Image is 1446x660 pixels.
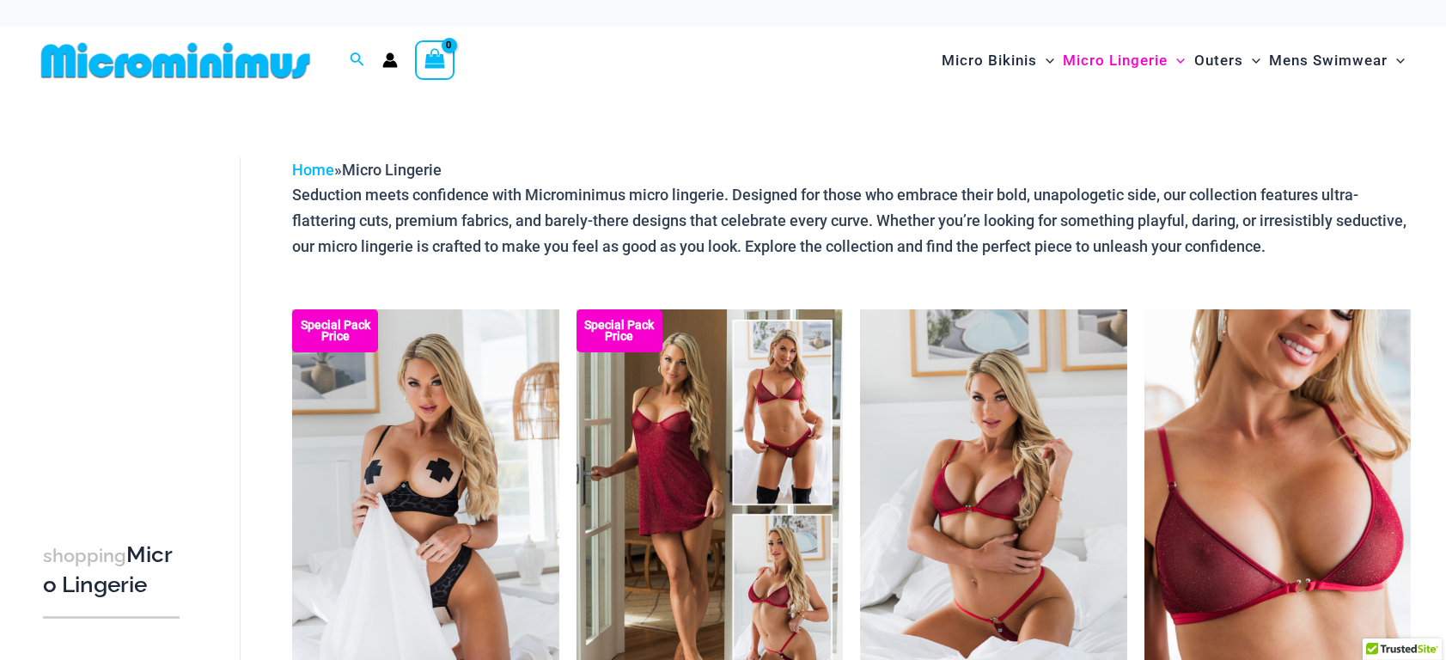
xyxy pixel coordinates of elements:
a: OutersMenu ToggleMenu Toggle [1190,34,1265,87]
a: Search icon link [350,50,365,71]
h3: Micro Lingerie [43,541,180,600]
span: Micro Lingerie [1063,39,1168,82]
nav: Site Navigation [935,32,1412,89]
a: Micro LingerieMenu ToggleMenu Toggle [1059,34,1189,87]
b: Special Pack Price [292,320,378,342]
p: Seduction meets confidence with Microminimus micro lingerie. Designed for those who embrace their... [292,182,1411,259]
a: Mens SwimwearMenu ToggleMenu Toggle [1265,34,1409,87]
a: View Shopping Cart, empty [415,40,455,80]
span: » [292,161,442,179]
img: MM SHOP LOGO FLAT [34,41,317,80]
span: Micro Bikinis [942,39,1037,82]
span: Outers [1194,39,1243,82]
span: Mens Swimwear [1269,39,1388,82]
iframe: TrustedSite Certified [43,144,198,487]
a: Account icon link [382,52,398,68]
span: Menu Toggle [1388,39,1405,82]
span: Menu Toggle [1168,39,1185,82]
a: Home [292,161,334,179]
b: Special Pack Price [577,320,662,342]
a: Micro BikinisMenu ToggleMenu Toggle [937,34,1059,87]
span: Menu Toggle [1243,39,1260,82]
span: Micro Lingerie [342,161,442,179]
span: shopping [43,545,126,566]
span: Menu Toggle [1037,39,1054,82]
